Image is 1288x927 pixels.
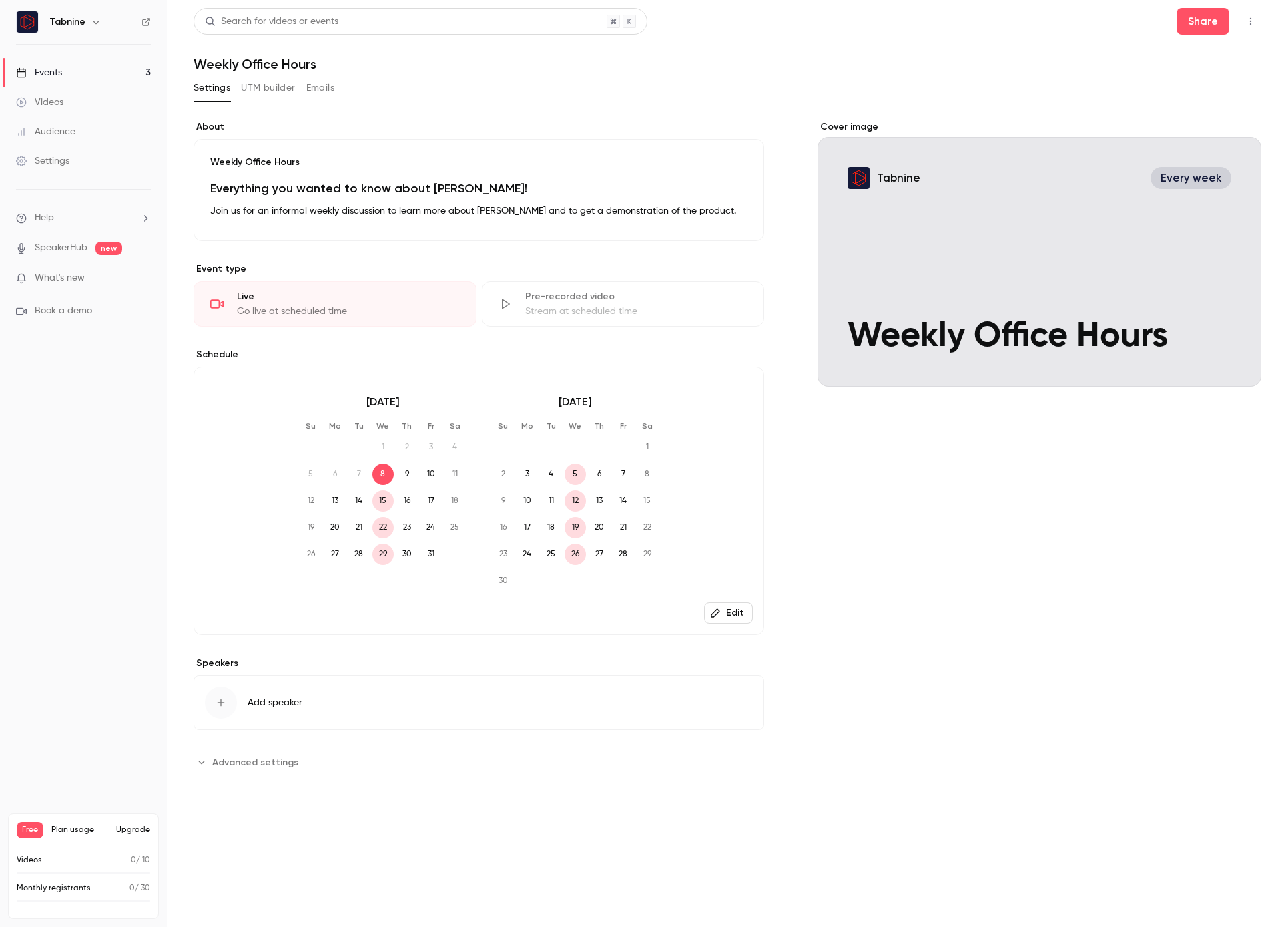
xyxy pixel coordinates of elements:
[16,125,75,138] div: Audience
[210,181,527,196] strong: Everything you wanted to know about [PERSON_NAME]!
[300,490,322,512] span: 12
[704,602,753,624] button: Edit
[420,544,442,565] span: 31
[565,421,586,431] p: We
[444,437,466,458] span: 4
[444,421,466,431] p: Sa
[420,490,442,512] span: 17
[300,421,322,431] p: Su
[565,517,586,538] span: 19
[1177,8,1229,35] button: Share
[194,262,764,276] p: Event type
[16,66,62,79] div: Events
[420,517,442,538] span: 24
[324,517,346,538] span: 20
[300,544,322,565] span: 26
[248,696,302,709] span: Add speaker
[517,544,538,565] span: 24
[637,463,658,485] span: 8
[541,544,562,565] span: 25
[324,463,346,485] span: 6
[637,421,658,431] p: Sa
[348,463,370,485] span: 7
[16,211,151,225] li: help-dropdown-opener
[565,463,586,485] span: 5
[444,490,466,512] span: 18
[613,463,634,485] span: 7
[35,304,92,318] span: Book a demo
[49,15,85,29] h6: Tabnine
[589,490,610,512] span: 13
[420,463,442,485] span: 10
[493,570,514,592] span: 30
[35,241,87,255] a: SpeakerHub
[51,825,108,836] span: Plan usage
[565,544,586,565] span: 26
[637,517,658,538] span: 22
[493,490,514,512] span: 9
[241,77,295,99] button: UTM builder
[482,281,765,327] div: Pre-recorded videoStream at scheduled time
[396,490,418,512] span: 16
[212,755,298,769] span: Advanced settings
[818,120,1261,134] label: Cover image
[348,517,370,538] span: 21
[565,490,586,512] span: 12
[541,517,562,538] span: 18
[205,15,338,29] div: Search for videos or events
[372,421,394,431] p: We
[131,854,150,866] p: / 10
[372,544,394,565] span: 29
[613,517,634,538] span: 21
[541,490,562,512] span: 11
[16,96,63,109] div: Videos
[372,517,394,538] span: 22
[324,490,346,512] span: 13
[517,517,538,538] span: 17
[300,394,466,410] p: [DATE]
[194,751,764,773] section: Advanced settings
[306,77,334,99] button: Emails
[420,421,442,431] p: Fr
[589,463,610,485] span: 6
[493,517,514,538] span: 16
[493,421,514,431] p: Su
[35,271,85,285] span: What's new
[541,463,562,485] span: 4
[300,463,322,485] span: 5
[372,437,394,458] span: 1
[194,77,230,99] button: Settings
[517,490,538,512] span: 10
[348,421,370,431] p: Tu
[396,517,418,538] span: 23
[194,348,764,361] p: Schedule
[517,463,538,485] span: 3
[194,675,764,730] button: Add speaker
[17,11,38,33] img: Tabnine
[95,242,122,255] span: new
[493,463,514,485] span: 2
[613,421,634,431] p: Fr
[194,120,764,134] label: About
[493,394,658,410] p: [DATE]
[210,203,747,219] p: Join us for an informal weekly discussion to learn more about [PERSON_NAME] and to get a demonstr...
[396,544,418,565] span: 30
[129,884,135,892] span: 0
[637,437,658,458] span: 1
[17,854,42,866] p: Videos
[131,856,136,864] span: 0
[493,544,514,565] span: 23
[637,490,658,512] span: 15
[194,751,306,773] button: Advanced settings
[372,463,394,485] span: 8
[135,272,151,285] iframe: Noticeable Trigger
[517,421,538,431] p: Mo
[372,490,394,512] span: 15
[444,463,466,485] span: 11
[613,490,634,512] span: 14
[17,822,43,838] span: Free
[129,882,150,894] p: / 30
[613,544,634,565] span: 28
[237,290,460,303] div: Live
[16,154,69,168] div: Settings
